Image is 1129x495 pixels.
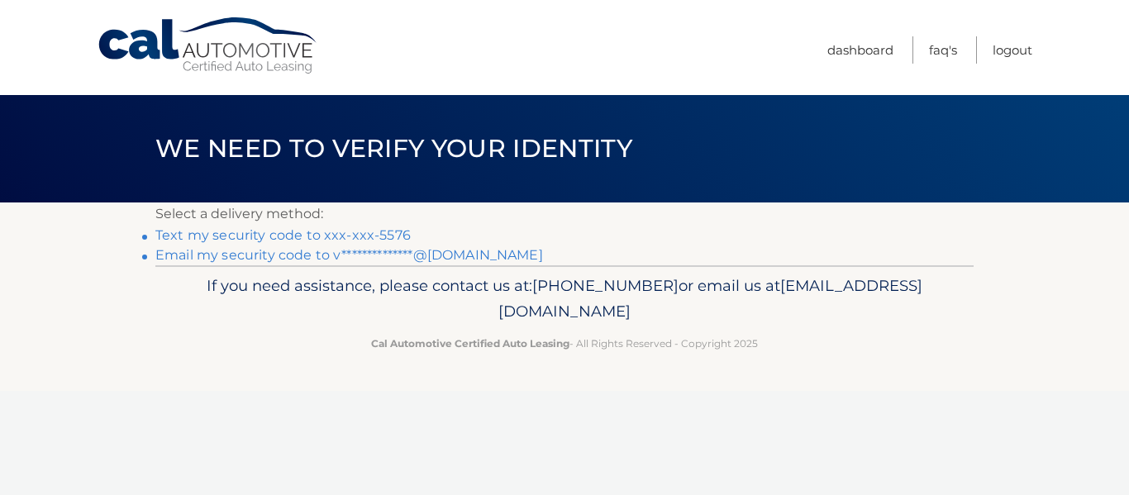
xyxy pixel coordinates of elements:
a: Logout [993,36,1032,64]
span: [PHONE_NUMBER] [532,276,679,295]
a: Text my security code to xxx-xxx-5576 [155,227,411,243]
a: FAQ's [929,36,957,64]
p: Select a delivery method: [155,202,974,226]
strong: Cal Automotive Certified Auto Leasing [371,337,569,350]
p: If you need assistance, please contact us at: or email us at [166,273,963,326]
a: Dashboard [827,36,893,64]
span: We need to verify your identity [155,133,632,164]
p: - All Rights Reserved - Copyright 2025 [166,335,963,352]
a: Cal Automotive [97,17,320,75]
